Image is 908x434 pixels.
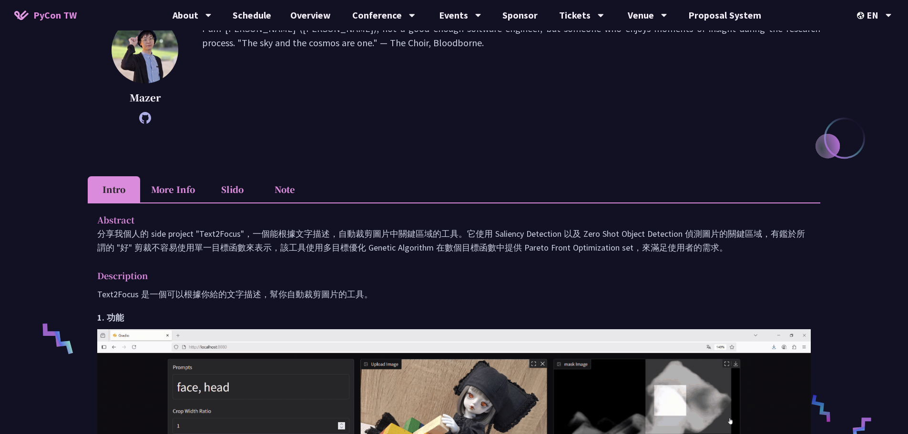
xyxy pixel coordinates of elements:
[258,176,311,202] li: Note
[857,12,867,19] img: Locale Icon
[14,10,29,20] img: Home icon of PyCon TW 2025
[112,91,178,105] p: Mazer
[97,269,792,283] p: Description
[5,3,86,27] a: PyCon TW
[97,287,811,301] p: Text2Focus 是一個可以根據你給的文字描述，幫你自動裁剪圖片的工具。
[97,227,811,254] p: 分享我個人的 side project "Text2Focus"，一個能根據文字描述，自動裁剪圖片中關鍵區域的工具。它使用 Saliency Detection 以及 Zero Shot Obj...
[112,17,178,83] img: Mazer
[140,176,206,202] li: More Info
[97,213,792,227] p: Abstract
[88,176,140,202] li: Intro
[206,176,258,202] li: Slido
[97,311,811,324] h2: 1. 功能
[202,21,820,119] p: I am [PERSON_NAME] ([PERSON_NAME]), not a good enough software engineer, but someone who enjoys m...
[33,8,77,22] span: PyCon TW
